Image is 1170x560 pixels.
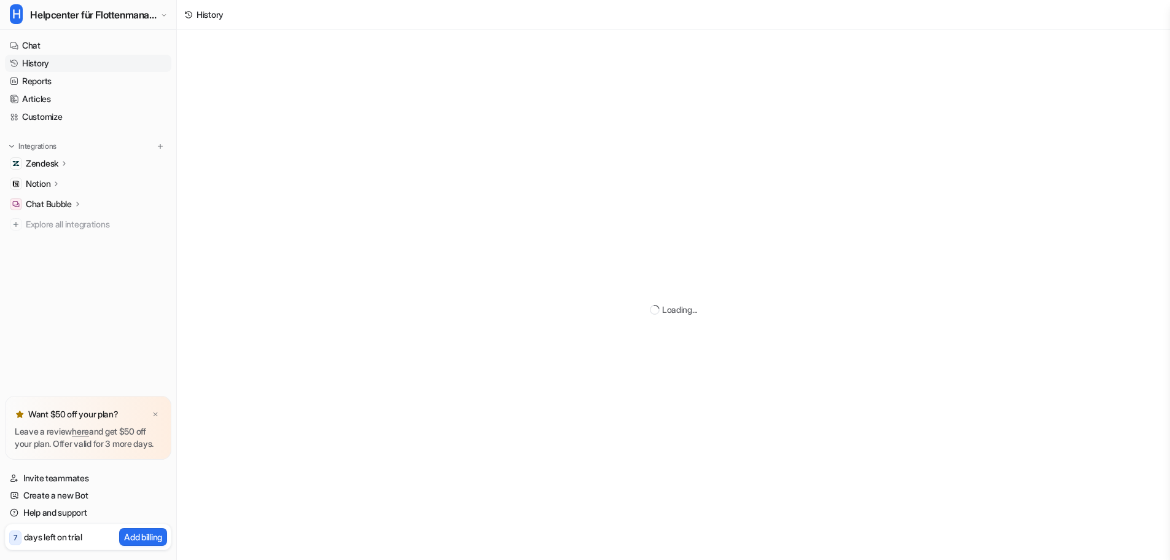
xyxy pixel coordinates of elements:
img: explore all integrations [10,218,22,231]
p: Notion [26,178,50,190]
a: Chat [5,37,171,54]
span: H [10,4,23,24]
a: Help and support [5,504,171,521]
a: Articles [5,90,171,108]
p: Chat Bubble [26,198,72,210]
button: Integrations [5,140,60,152]
img: x [152,411,159,419]
img: expand menu [7,142,16,151]
button: Add billing [119,528,167,546]
img: Chat Bubble [12,200,20,208]
img: Zendesk [12,160,20,167]
p: Integrations [18,141,57,151]
img: star [15,409,25,419]
img: menu_add.svg [156,142,165,151]
span: Helpcenter für Flottenmanager (CarrierHub) [30,6,157,23]
div: History [197,8,224,21]
a: here [72,426,89,436]
a: Customize [5,108,171,125]
p: Want $50 off your plan? [28,408,119,420]
a: History [5,55,171,72]
p: Leave a review and get $50 off your plan. Offer valid for 3 more days. [15,425,162,450]
img: Notion [12,180,20,187]
p: days left on trial [24,530,82,543]
a: Reports [5,73,171,90]
div: Loading... [662,303,697,316]
p: Zendesk [26,157,58,170]
p: Add billing [124,530,162,543]
span: Explore all integrations [26,215,166,234]
a: Explore all integrations [5,216,171,233]
a: Invite teammates [5,470,171,487]
a: Create a new Bot [5,487,171,504]
p: 7 [14,532,17,543]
